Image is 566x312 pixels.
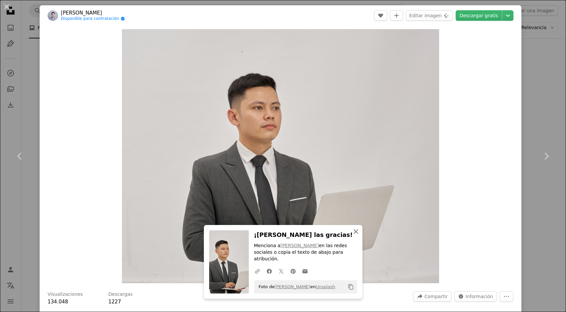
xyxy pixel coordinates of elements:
a: Comparte en Facebook [263,264,275,278]
button: Estadísticas sobre esta imagen [454,291,497,302]
a: Disponible para contratación [61,16,125,22]
img: Ve al perfil de TRAN NHU TUAN [48,10,58,21]
span: 1227 [108,299,121,305]
p: Menciona a en las redes sociales o copia el texto de abajo para atribución. [254,243,357,262]
span: Foto de en [255,282,335,292]
a: [PERSON_NAME] [275,284,310,289]
button: Más acciones [500,291,513,302]
span: 134.048 [48,299,68,305]
img: Un hombre de negocios sostiene una computadora portátil y mira hacia arriba. [122,29,439,283]
a: Descargar gratis [456,10,502,21]
a: Comparte por correo electrónico [299,264,311,278]
button: Copiar al portapapeles [345,281,357,292]
span: Información [466,291,493,301]
button: Elegir el tamaño de descarga [502,10,513,21]
button: Editar imagen [406,10,453,21]
h3: ¡[PERSON_NAME] las gracias! [254,230,357,240]
h3: Descargas [108,291,132,298]
button: Me gusta [374,10,387,21]
a: Siguiente [526,124,566,188]
button: Compartir esta imagen [413,291,451,302]
button: Añade a la colección [390,10,403,21]
a: Unsplash [316,284,335,289]
a: [PERSON_NAME] [281,243,319,248]
button: Ampliar en esta imagen [122,29,439,283]
span: Compartir [424,291,447,301]
a: Comparte en Twitter [275,264,287,278]
a: [PERSON_NAME] [61,10,125,16]
a: Comparte en Pinterest [287,264,299,278]
h3: Visualizaciones [48,291,83,298]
